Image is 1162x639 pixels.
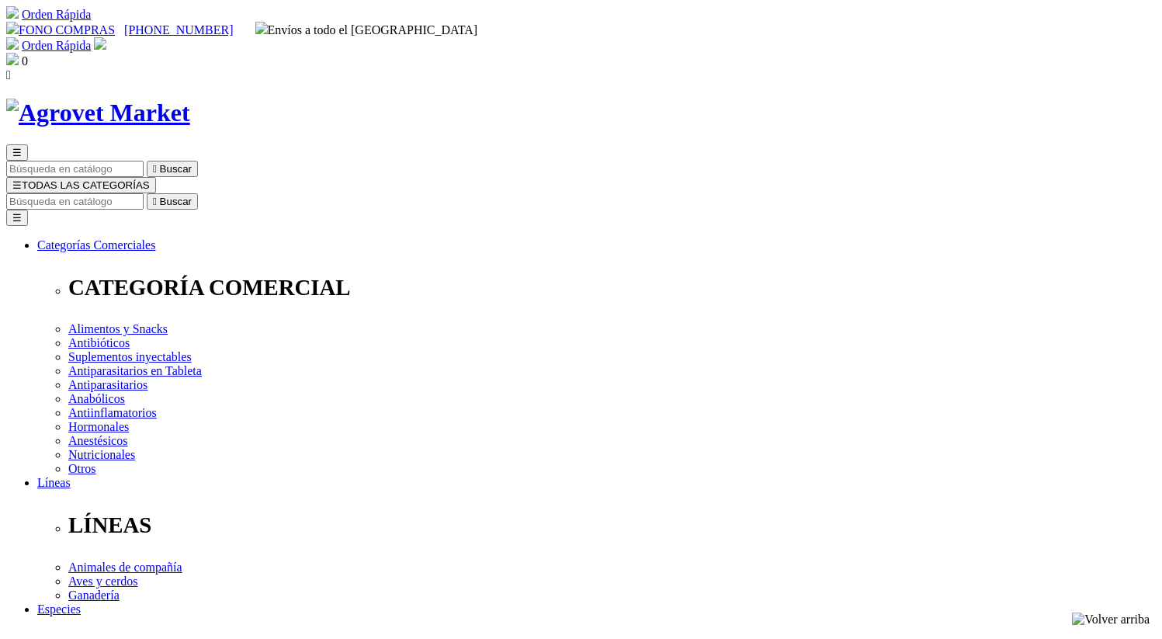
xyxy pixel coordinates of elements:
[6,6,19,19] img: shopping-cart.svg
[6,161,144,177] input: Buscar
[12,147,22,158] span: ☰
[6,53,19,65] img: shopping-bag.svg
[68,378,147,391] a: Antiparasitarios
[153,196,157,207] i: 
[1072,613,1150,627] img: Volver arriba
[6,193,144,210] input: Buscar
[153,163,157,175] i: 
[68,336,130,349] a: Antibióticos
[68,448,135,461] a: Nutricionales
[6,99,190,127] img: Agrovet Market
[6,144,28,161] button: ☰
[22,54,28,68] span: 0
[68,392,125,405] a: Anabólicos
[68,512,1156,538] p: LÍNEAS
[160,196,192,207] span: Buscar
[6,23,115,36] a: FONO COMPRAS
[68,275,1156,300] p: CATEGORÍA COMERCIAL
[8,471,268,631] iframe: Brevo live chat
[147,161,198,177] button:  Buscar
[6,68,11,82] i: 
[22,39,91,52] a: Orden Rápida
[68,350,192,363] a: Suplementos inyectables
[68,364,202,377] a: Antiparasitarios en Tableta
[6,22,19,34] img: phone.svg
[147,193,198,210] button:  Buscar
[68,420,129,433] a: Hormonales
[94,39,106,52] a: Acceda a su cuenta de cliente
[6,37,19,50] img: shopping-cart.svg
[94,37,106,50] img: user.svg
[12,179,22,191] span: ☰
[6,210,28,226] button: ☰
[37,238,155,252] a: Categorías Comerciales
[124,23,233,36] a: [PHONE_NUMBER]
[160,163,192,175] span: Buscar
[255,23,478,36] span: Envíos a todo el [GEOGRAPHIC_DATA]
[68,434,127,447] a: Anestésicos
[6,177,156,193] button: ☰TODAS LAS CATEGORÍAS
[68,462,96,475] a: Otros
[22,8,91,21] a: Orden Rápida
[68,406,157,419] a: Antiinflamatorios
[255,22,268,34] img: delivery-truck.svg
[68,322,168,335] a: Alimentos y Snacks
